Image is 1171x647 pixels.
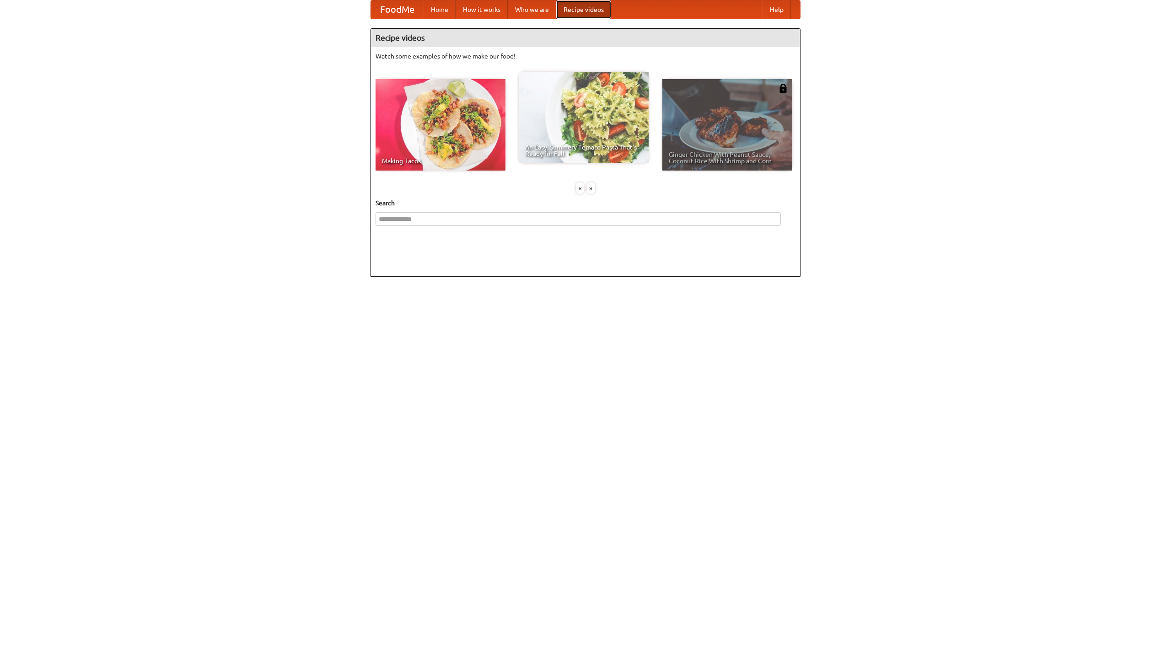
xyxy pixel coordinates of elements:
p: Watch some examples of how we make our food! [376,52,795,61]
div: « [576,182,584,194]
span: An Easy, Summery Tomato Pasta That's Ready for Fall [525,144,642,157]
h5: Search [376,198,795,208]
div: » [587,182,595,194]
a: How it works [456,0,508,19]
a: An Easy, Summery Tomato Pasta That's Ready for Fall [519,72,649,163]
a: FoodMe [371,0,424,19]
img: 483408.png [779,84,788,93]
a: Who we are [508,0,556,19]
a: Making Tacos [376,79,505,171]
h4: Recipe videos [371,29,800,47]
a: Home [424,0,456,19]
span: Making Tacos [382,158,499,164]
a: Recipe videos [556,0,611,19]
a: Help [763,0,791,19]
